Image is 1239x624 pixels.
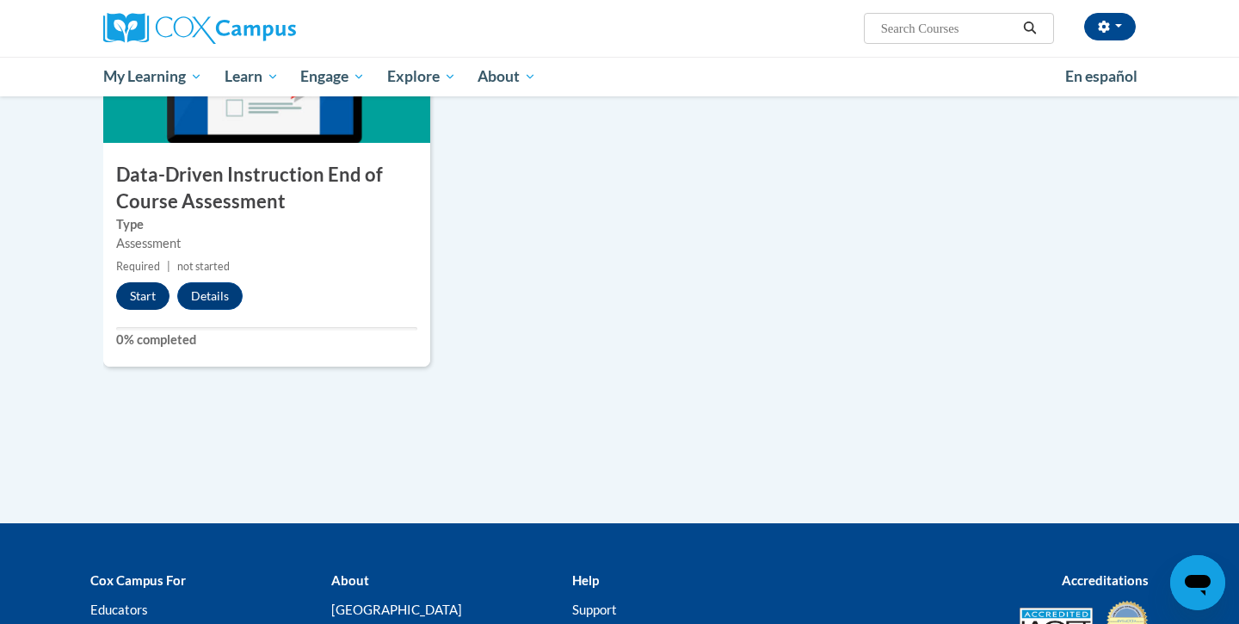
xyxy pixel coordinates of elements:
[177,260,230,273] span: not started
[116,215,417,234] label: Type
[331,572,369,588] b: About
[1017,18,1043,39] button: Search
[77,57,1162,96] div: Main menu
[92,57,213,96] a: My Learning
[103,13,430,44] a: Cox Campus
[1065,67,1137,85] span: En español
[116,260,160,273] span: Required
[1054,59,1149,95] a: En español
[572,572,599,588] b: Help
[1062,572,1149,588] b: Accreditations
[1084,13,1136,40] button: Account Settings
[103,162,430,215] h3: Data-Driven Instruction End of Course Assessment
[103,66,202,87] span: My Learning
[116,234,417,253] div: Assessment
[387,66,456,87] span: Explore
[167,260,170,273] span: |
[572,602,617,617] a: Support
[90,602,148,617] a: Educators
[103,13,296,44] img: Cox Campus
[116,331,417,349] label: 0% completed
[90,572,186,588] b: Cox Campus For
[331,602,462,617] a: [GEOGRAPHIC_DATA]
[225,66,279,87] span: Learn
[376,57,467,96] a: Explore
[467,57,548,96] a: About
[300,66,365,87] span: Engage
[213,57,290,96] a: Learn
[289,57,376,96] a: Engage
[116,282,170,310] button: Start
[1170,555,1225,610] iframe: Button to launch messaging window
[177,282,243,310] button: Details
[879,18,1017,39] input: Search Courses
[478,66,536,87] span: About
